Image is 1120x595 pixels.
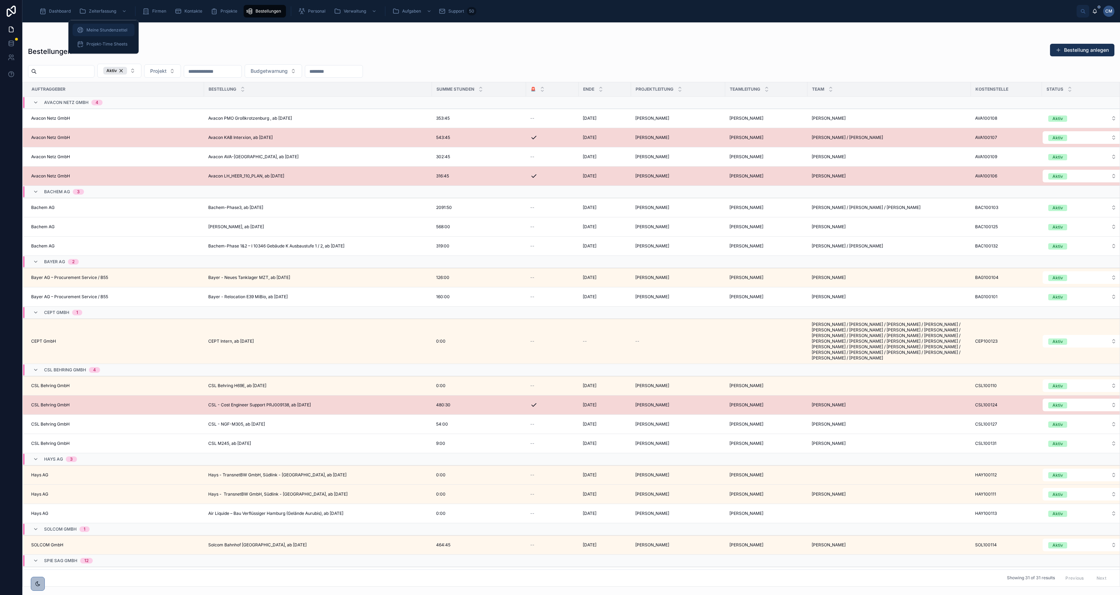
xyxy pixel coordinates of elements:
span: [PERSON_NAME] [635,115,669,121]
span: Verwaltung [344,8,366,14]
span: 543:45 [436,135,450,140]
a: Avacon KAB Interxion, ab [DATE] [208,135,428,140]
a: [PERSON_NAME] [635,275,721,280]
div: Aktiv [103,67,127,75]
a: Bachem AG [31,224,200,230]
a: Firmen [140,5,171,17]
a: -- [530,224,574,230]
button: Select Button [245,64,302,78]
a: -- [583,338,627,344]
a: -- [530,275,574,280]
div: Aktiv [1052,402,1063,408]
span: 2091:50 [436,205,452,210]
div: Aktiv [1052,294,1063,300]
a: [DATE] [583,275,627,280]
span: [PERSON_NAME] [635,294,669,300]
a: CSL Behring GmbH [31,402,200,408]
a: BAC100103 [975,205,1038,210]
span: BAG100104 [975,275,999,280]
span: Bachem AG [31,224,55,230]
span: Bayer AG [44,259,65,265]
a: Projekt-Time Sheets [72,38,134,50]
span: [PERSON_NAME] [635,402,669,408]
span: Meine Stundenzettel [86,27,127,33]
span: [PERSON_NAME] [812,154,846,160]
a: Bachem-Phase 1&2 – I 10346 Gebäude K Ausbaustufe 1 / 2, ab [DATE] [208,243,428,249]
a: CSL Behring H69E, ab [DATE] [208,383,428,388]
span: Aufgaben [402,8,421,14]
span: -- [530,224,534,230]
span: [PERSON_NAME] [729,173,763,179]
span: Avacon PMO Großkrotzenburg , ab [DATE] [208,115,292,121]
span: 353:45 [436,115,450,121]
div: scrollable content [34,3,1077,19]
a: Bayer - Relocation E39 MiBio, ab [DATE] [208,294,428,300]
span: 0:00 [436,383,446,388]
span: -- [530,338,534,344]
span: 126:00 [436,275,449,280]
span: [DATE] [583,421,596,427]
span: Projekte [220,8,237,14]
a: 54:00 [436,421,522,427]
a: CSL Behring GmbH [31,383,200,388]
a: AVA100109 [975,154,1038,160]
span: [DATE] [583,275,596,280]
span: Bayer - Neues Tanklager MZT, ab [DATE] [208,275,290,280]
a: CSL - Cost Engineer Support PRJ009138, ab [DATE] [208,402,428,408]
span: [PERSON_NAME] [729,205,763,210]
span: CSL Behring H69E, ab [DATE] [208,383,266,388]
span: [PERSON_NAME] [812,402,846,408]
span: -- [530,421,534,427]
span: [PERSON_NAME] / [PERSON_NAME] [812,135,883,140]
a: Avacon Netz GmbH [31,173,200,179]
a: [PERSON_NAME] / [PERSON_NAME] / [PERSON_NAME] / [PERSON_NAME] / [PERSON_NAME] / [PERSON_NAME] / [... [812,322,967,361]
a: [PERSON_NAME] [812,173,967,179]
span: [PERSON_NAME] [635,205,669,210]
a: CSL100110 [975,383,1038,388]
span: [PERSON_NAME] [729,224,763,230]
span: Projekt-Time Sheets [86,41,127,47]
a: [PERSON_NAME] [635,135,721,140]
span: [DATE] [583,243,596,249]
span: Personal [308,8,325,14]
span: [PERSON_NAME] [635,383,669,388]
div: Aktiv [1052,243,1063,250]
a: Avacon Netz GmbH [31,154,200,160]
a: 480:30 [436,402,522,408]
a: [DATE] [583,243,627,249]
a: [DATE] [583,383,627,388]
span: Budgetwarnung [251,68,288,75]
a: [PERSON_NAME] [812,115,967,121]
a: [PERSON_NAME] / [PERSON_NAME] / [PERSON_NAME] [812,205,967,210]
div: Aktiv [1052,154,1063,160]
a: [PERSON_NAME] [635,243,721,249]
a: [DATE] [583,135,627,140]
span: -- [583,338,587,344]
a: Bayer AG – Procurement Service / B55 [31,294,200,300]
a: -- [635,338,721,344]
span: BAC100125 [975,224,998,230]
button: Select Button [97,64,141,78]
span: [PERSON_NAME] [729,135,763,140]
a: Bachem AG [31,243,200,249]
a: Bestellung anlegen [1050,44,1114,56]
span: 316:45 [436,173,449,179]
div: 50 [467,7,476,15]
span: [PERSON_NAME] [635,275,669,280]
span: -- [635,338,639,344]
a: -- [530,383,574,388]
span: [PERSON_NAME], ab [DATE] [208,224,264,230]
span: [DATE] [583,383,596,388]
span: [PERSON_NAME] [729,421,763,427]
a: [PERSON_NAME] [812,275,967,280]
a: 568:00 [436,224,522,230]
a: BAG100104 [975,275,1038,280]
span: Avacon AVA-[GEOGRAPHIC_DATA], ab [DATE] [208,154,299,160]
span: [PERSON_NAME] [812,275,846,280]
a: [PERSON_NAME] [635,205,721,210]
span: CEP100123 [975,338,997,344]
span: Avacon KAB Interxion, ab [DATE] [208,135,273,140]
div: Aktiv [1052,115,1063,122]
a: -- [530,115,574,121]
